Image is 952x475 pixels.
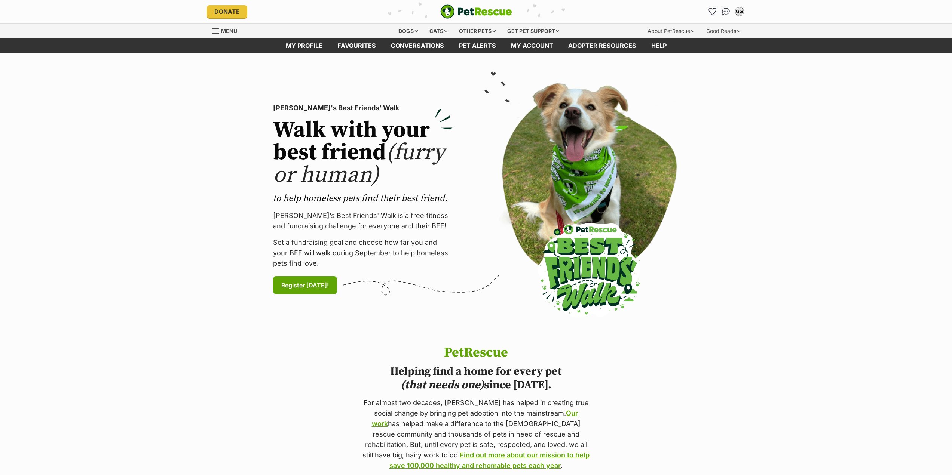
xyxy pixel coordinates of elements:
[273,139,445,189] span: (furry or human)
[383,38,451,53] a: conversations
[401,378,484,392] i: (that needs one)
[440,4,512,19] img: logo-e224e6f780fb5917bec1dbf3a21bbac754714ae5b6737aabdf751b685950b380.svg
[361,398,591,471] p: For almost two decades, [PERSON_NAME] has helped in creating true social change by bringing pet a...
[212,24,242,37] a: Menu
[424,24,453,38] div: Cats
[440,4,512,19] a: PetRescue
[207,5,247,18] a: Donate
[273,119,453,186] h2: Walk with your best friend
[644,38,674,53] a: Help
[273,276,337,294] a: Register [DATE]!
[273,210,453,231] p: [PERSON_NAME]’s Best Friends' Walk is a free fitness and fundraising challenge for everyone and t...
[273,237,453,269] p: Set a fundraising goal and choose how far you and your BFF will walk during September to help hom...
[734,6,746,18] button: My account
[361,365,591,392] h2: Helping find a home for every pet since [DATE].
[642,24,700,38] div: About PetRescue
[720,6,732,18] a: Conversations
[502,24,564,38] div: Get pet support
[701,24,746,38] div: Good Reads
[736,8,743,15] div: GG
[389,451,590,469] a: Find out more about our mission to help save 100,000 healthy and rehomable pets each year
[273,103,453,113] p: [PERSON_NAME]'s Best Friends' Walk
[454,24,501,38] div: Other pets
[503,38,561,53] a: My account
[278,38,330,53] a: My profile
[393,24,423,38] div: Dogs
[722,8,730,15] img: chat-41dd97257d64d25036548639549fe6c8038ab92f7586957e7f3b1b290dea8141.svg
[273,192,453,204] p: to help homeless pets find their best friend.
[561,38,644,53] a: Adopter resources
[281,281,329,290] span: Register [DATE]!
[451,38,503,53] a: Pet alerts
[707,6,746,18] ul: Account quick links
[707,6,719,18] a: Favourites
[361,345,591,360] h1: PetRescue
[330,38,383,53] a: Favourites
[221,28,237,34] span: Menu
